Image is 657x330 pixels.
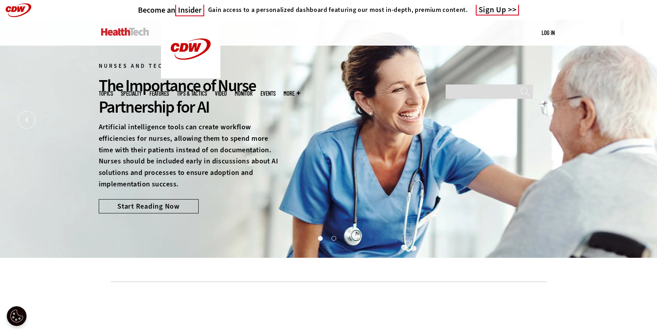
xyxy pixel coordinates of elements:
span: Topics [99,90,113,96]
img: Home [161,20,220,79]
h4: Gain access to a personalized dashboard featuring our most in-depth, premium content. [208,6,468,14]
img: Home [101,28,149,36]
span: More [283,90,300,96]
a: Features [149,90,169,96]
span: Specialty [121,90,142,96]
a: Sign Up [476,5,519,15]
button: Next [621,111,639,129]
a: MonITor [235,90,253,96]
button: 2 of 2 [331,236,335,240]
div: The Importance of Nurse Partnership for AI [99,75,283,118]
button: 1 of 2 [318,236,322,240]
a: CDW [161,72,220,81]
a: Video [215,90,227,96]
div: User menu [542,29,555,37]
button: Open Preferences [7,306,27,326]
a: Become anInsider [138,5,204,15]
span: Artificial intelligence tools can create workflow efficiencies for nurses, allowing them to spend... [99,122,278,189]
a: Events [261,90,276,96]
a: Start Reading Now [99,199,199,213]
h3: Become an [138,5,204,15]
a: Gain access to a personalized dashboard featuring our most in-depth, premium content. [204,6,468,14]
div: Cookie Settings [7,306,27,326]
a: Tips & Tactics [177,90,207,96]
span: Insider [175,5,204,16]
a: Log in [542,29,555,36]
button: Prev [18,111,36,129]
